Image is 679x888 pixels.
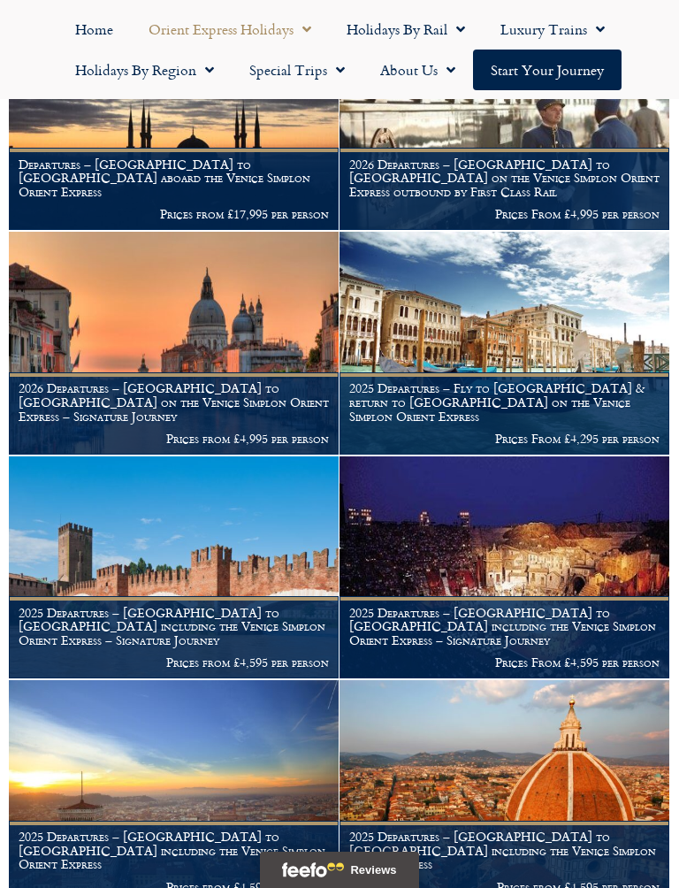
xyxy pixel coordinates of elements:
[349,606,660,647] h1: 2025 Departures – [GEOGRAPHIC_DATA] to [GEOGRAPHIC_DATA] including the Venice Simplon Orient Expr...
[131,9,329,50] a: Orient Express Holidays
[339,8,670,231] a: 2026 Departures – [GEOGRAPHIC_DATA] to [GEOGRAPHIC_DATA] on the Venice Simplon Orient Express out...
[473,50,622,90] a: Start your Journey
[339,456,670,679] a: 2025 Departures – [GEOGRAPHIC_DATA] to [GEOGRAPHIC_DATA] including the Venice Simplon Orient Expr...
[9,456,339,679] a: 2025 Departures – [GEOGRAPHIC_DATA] to [GEOGRAPHIC_DATA] including the Venice Simplon Orient Expr...
[9,232,339,455] a: 2026 Departures – [GEOGRAPHIC_DATA] to [GEOGRAPHIC_DATA] on the Venice Simplon Orient Express – S...
[349,207,660,221] p: Prices From £4,995 per person
[19,655,329,670] p: Prices from £4,595 per person
[19,606,329,647] h1: 2025 Departures – [GEOGRAPHIC_DATA] to [GEOGRAPHIC_DATA] including the Venice Simplon Orient Expr...
[9,8,339,231] a: Departures – [GEOGRAPHIC_DATA] to [GEOGRAPHIC_DATA] aboard the Venice Simplon Orient Express Pric...
[19,157,329,199] h1: Departures – [GEOGRAPHIC_DATA] to [GEOGRAPHIC_DATA] aboard the Venice Simplon Orient Express
[349,830,660,871] h1: 2025 Departures – [GEOGRAPHIC_DATA] to [GEOGRAPHIC_DATA] including the Venice Simplon Orient Express
[57,50,232,90] a: Holidays by Region
[349,157,660,199] h1: 2026 Departures – [GEOGRAPHIC_DATA] to [GEOGRAPHIC_DATA] on the Venice Simplon Orient Express out...
[349,655,660,670] p: Prices From £4,595 per person
[19,432,329,446] p: Prices from £4,995 per person
[19,381,329,423] h1: 2026 Departures – [GEOGRAPHIC_DATA] to [GEOGRAPHIC_DATA] on the Venice Simplon Orient Express – S...
[57,9,131,50] a: Home
[349,432,660,446] p: Prices From £4,295 per person
[232,50,362,90] a: Special Trips
[362,50,473,90] a: About Us
[349,381,660,423] h1: 2025 Departures – Fly to [GEOGRAPHIC_DATA] & return to [GEOGRAPHIC_DATA] on the Venice Simplon Or...
[19,830,329,871] h1: 2025 Departures – [GEOGRAPHIC_DATA] to [GEOGRAPHIC_DATA] including the Venice Simplon Orient Express
[329,9,483,50] a: Holidays by Rail
[339,232,669,454] img: venice aboard the Orient Express
[9,9,670,90] nav: Menu
[339,232,670,455] a: 2025 Departures – Fly to [GEOGRAPHIC_DATA] & return to [GEOGRAPHIC_DATA] on the Venice Simplon Or...
[19,207,329,221] p: Prices from £17,995 per person
[483,9,622,50] a: Luxury Trains
[9,232,339,454] img: Orient Express Special Venice compressed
